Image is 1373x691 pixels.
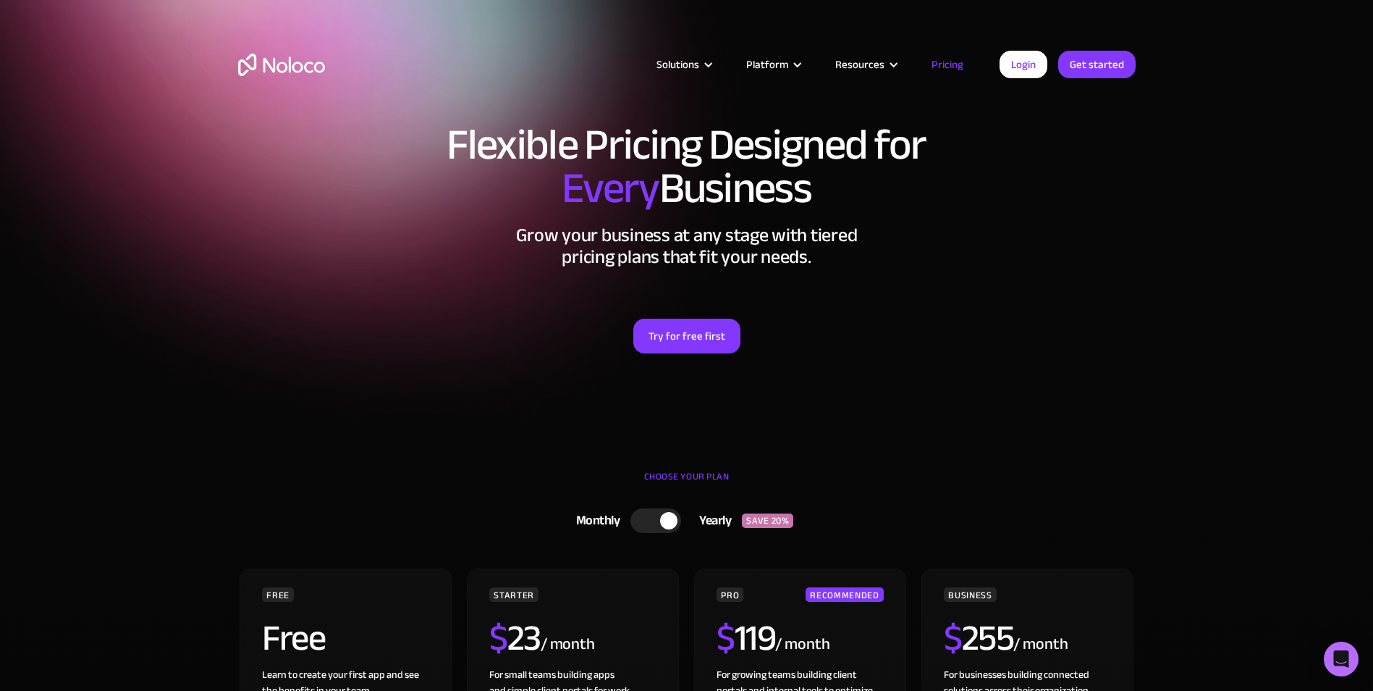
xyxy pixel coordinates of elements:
div: Yearly [681,510,742,532]
div: RECOMMENDED [806,587,883,602]
div: CHOOSE YOUR PLAN [238,466,1136,502]
a: home [238,54,325,76]
span: Every [562,148,659,229]
span: $ [944,604,962,672]
div: Monthly [558,510,631,532]
div: Open Intercom Messenger [1324,642,1359,677]
div: STARTER [489,587,538,602]
div: FREE [262,587,294,602]
div: / month [775,633,829,656]
a: Pricing [913,55,981,74]
span: $ [717,604,735,672]
div: Solutions [638,55,728,74]
div: SAVE 20% [742,514,793,528]
span: $ [489,604,507,672]
div: PRO [717,587,743,602]
a: Try for free first [633,319,740,353]
h1: Flexible Pricing Designed for Business [238,123,1136,210]
h2: Grow your business at any stage with tiered pricing plans that fit your needs. [238,225,1136,268]
div: Platform [728,55,817,74]
div: / month [541,633,595,656]
h2: 255 [944,620,1013,656]
h2: Free [262,620,325,656]
div: Resources [835,55,884,74]
div: Solutions [656,55,699,74]
div: BUSINESS [944,587,996,602]
div: Resources [817,55,913,74]
div: / month [1013,633,1068,656]
a: Login [1000,51,1047,78]
h2: 119 [717,620,775,656]
a: Get started [1058,51,1136,78]
div: Platform [746,55,788,74]
h2: 23 [489,620,541,656]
